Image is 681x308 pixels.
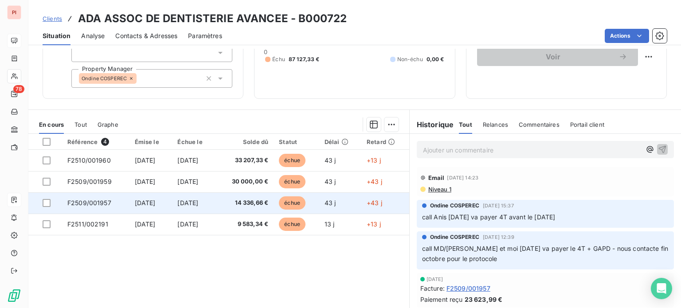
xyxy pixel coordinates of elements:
[135,178,156,185] span: [DATE]
[135,220,156,228] span: [DATE]
[410,119,454,130] h6: Historique
[483,203,514,208] span: [DATE] 15:37
[43,31,70,40] span: Situation
[483,234,514,240] span: [DATE] 12:39
[279,196,305,210] span: échue
[367,199,382,207] span: +43 j
[427,186,451,193] span: Niveau 1
[430,233,479,241] span: Ondine COSPEREC
[135,156,156,164] span: [DATE]
[420,284,445,293] span: Facture :
[221,156,269,165] span: 33 207,33 €
[221,138,269,145] div: Solde dû
[264,48,267,55] span: 0
[81,31,105,40] span: Analyse
[221,220,269,229] span: 9 583,34 €
[367,156,381,164] span: +13 j
[279,138,314,145] div: Statut
[447,175,478,180] span: [DATE] 14:23
[465,295,503,304] span: 23 623,99 €
[177,220,198,228] span: [DATE]
[367,220,381,228] span: +13 j
[279,175,305,188] span: échue
[422,213,556,221] span: call Anis [DATE] va payer 4T avant le [DATE]
[325,178,336,185] span: 43 j
[101,138,109,146] span: 4
[98,121,118,128] span: Graphe
[272,55,285,63] span: Échu
[188,31,222,40] span: Paramètres
[82,76,127,81] span: Ondine COSPEREC
[7,289,21,303] img: Logo LeanPay
[221,199,269,207] span: 14 336,66 €
[483,121,508,128] span: Relances
[177,156,198,164] span: [DATE]
[135,199,156,207] span: [DATE]
[13,85,24,93] span: 78
[78,11,347,27] h3: ADA ASSOC DE DENTISTERIE AVANCEE - B000722
[67,199,111,207] span: F2509/001957
[177,199,198,207] span: [DATE]
[177,178,198,185] span: [DATE]
[7,5,21,19] div: PI
[279,154,305,167] span: échue
[325,156,336,164] span: 43 j
[325,138,356,145] div: Délai
[420,295,463,304] span: Paiement reçu
[325,220,335,228] span: 13 j
[135,138,167,145] div: Émise le
[74,121,87,128] span: Tout
[67,156,111,164] span: F2510/001960
[651,278,672,299] div: Open Intercom Messenger
[67,178,112,185] span: F2509/001959
[177,138,210,145] div: Échue le
[427,55,444,63] span: 0,00 €
[605,29,649,43] button: Actions
[422,245,670,262] span: call MD/[PERSON_NAME] et moi [DATE] va payer le 4T + GAPD - nous contacte fin octobre pour le pro...
[79,49,86,57] input: Ajouter une valeur
[67,138,124,146] div: Référence
[367,138,404,145] div: Retard
[289,55,320,63] span: 87 127,33 €
[279,218,305,231] span: échue
[519,121,560,128] span: Commentaires
[477,47,638,66] button: Voir
[430,202,479,210] span: Ondine COSPEREC
[397,55,423,63] span: Non-échu
[459,121,472,128] span: Tout
[115,31,177,40] span: Contacts & Adresses
[39,121,64,128] span: En cours
[367,178,382,185] span: +43 j
[43,15,62,22] span: Clients
[428,174,445,181] span: Email
[570,121,604,128] span: Portail client
[427,277,443,282] span: [DATE]
[325,199,336,207] span: 43 j
[137,74,144,82] input: Ajouter une valeur
[67,220,108,228] span: F2511/002191
[43,14,62,23] a: Clients
[488,53,618,60] span: Voir
[221,177,269,186] span: 30 000,00 €
[446,284,490,293] span: F2509/001957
